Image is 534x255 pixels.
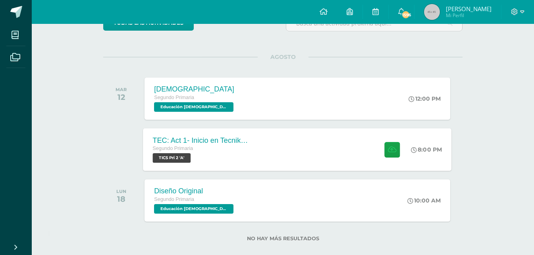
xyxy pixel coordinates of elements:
span: AGOSTO [258,53,308,60]
div: 10:00 AM [407,197,441,204]
span: Educación Cristiana Pri 2 'A' [154,102,233,112]
div: 12 [116,92,127,102]
div: 8:00 PM [411,146,442,153]
img: 45x45 [424,4,440,20]
div: [DEMOGRAPHIC_DATA] [154,85,235,93]
span: Segundo Primaria [154,95,194,100]
div: 18 [116,194,126,204]
span: Segundo Primaria [153,146,193,151]
span: Mi Perfil [446,12,492,19]
div: Diseño Original [154,187,235,195]
div: LUN [116,189,126,194]
span: Educación Cristiana Pri 2 'A' [154,204,233,214]
div: MAR [116,87,127,92]
div: TEC: Act 1- Inicio en Tecnikids [153,136,249,144]
span: TICS Pri 2 'A' [153,153,191,163]
div: 12:00 PM [409,95,441,102]
span: Segundo Primaria [154,197,194,202]
span: 1596 [401,10,410,19]
span: [PERSON_NAME] [446,5,492,13]
label: No hay más resultados [103,236,463,241]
